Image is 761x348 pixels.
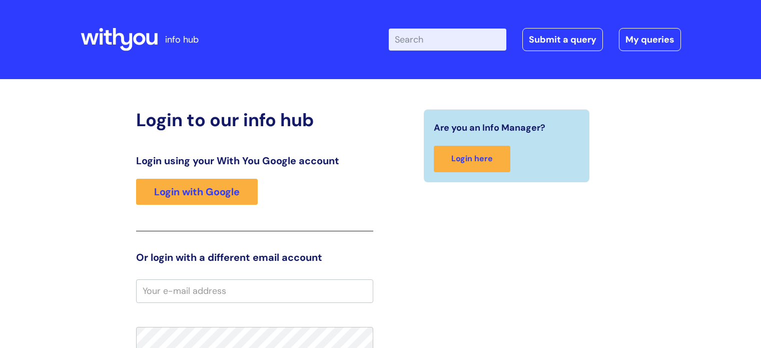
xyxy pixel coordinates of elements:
[136,155,373,167] h3: Login using your With You Google account
[619,28,681,51] a: My queries
[434,120,545,136] span: Are you an Info Manager?
[136,179,258,205] a: Login with Google
[389,29,506,51] input: Search
[165,32,199,48] p: info hub
[136,251,373,263] h3: Or login with a different email account
[136,279,373,302] input: Your e-mail address
[434,146,510,172] a: Login here
[136,109,373,131] h2: Login to our info hub
[522,28,603,51] a: Submit a query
